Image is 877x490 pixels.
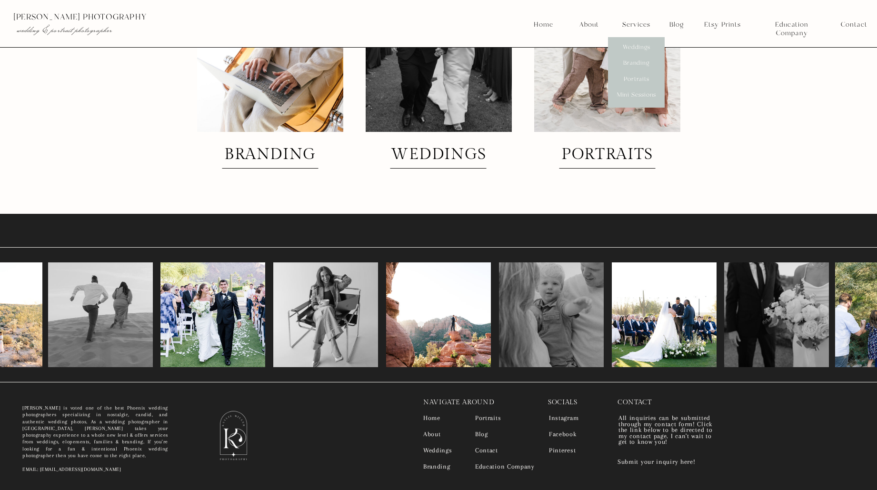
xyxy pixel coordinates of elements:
p: navigate around [423,399,509,406]
a: weddings [388,147,490,163]
a: Blog [475,431,523,438]
a: Contact [841,20,867,29]
a: Branding [619,59,654,68]
a: Etsy Prints [700,20,744,29]
a: Services [618,20,654,29]
a: [PERSON_NAME] is voted one of the best Phoenix wedding photographers specializing in nostalgic, c... [22,405,168,466]
p: wedding & portrait photographer [17,25,270,35]
a: Portraits [475,415,512,422]
a: Portraits [619,75,654,84]
a: Pinterest [549,448,586,454]
a: Mini Sessions [615,91,658,100]
p: socials [548,399,590,406]
p: [PERSON_NAME] photography [13,13,294,21]
nav: All inquiries can be submitted through my contact form! Click the link below to be directed to my... [618,415,713,449]
a: portraits [556,147,658,163]
a: Submit your inquiry here! [618,459,724,469]
a: Contact [475,448,512,454]
a: Facebook [549,431,597,438]
a: Weddings [619,43,654,52]
a: About [423,431,471,438]
a: Education Company [475,464,535,470]
p: contact [618,399,660,406]
a: About [577,20,601,29]
a: Branding [423,464,448,470]
a: Weddings [423,448,460,454]
a: Instagram [549,415,586,422]
a: Blog [666,20,687,29]
a: Home [533,20,554,29]
a: branding [219,147,321,163]
a: Education Company [759,20,825,29]
a: Home [423,415,460,422]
